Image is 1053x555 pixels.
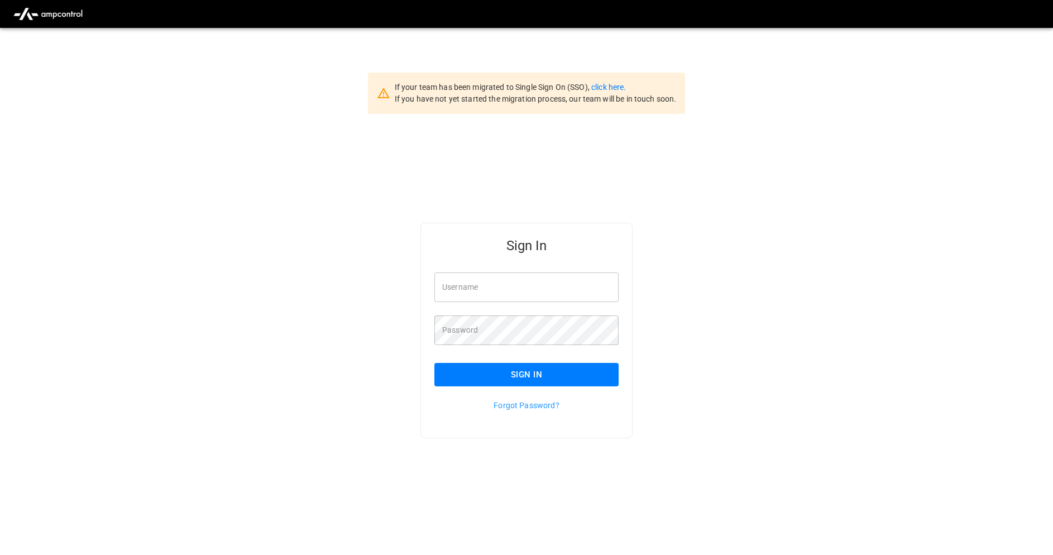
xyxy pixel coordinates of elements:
[9,3,87,25] img: ampcontrol.io logo
[434,400,619,411] p: Forgot Password?
[434,237,619,255] h5: Sign In
[395,83,591,92] span: If your team has been migrated to Single Sign On (SSO),
[434,363,619,386] button: Sign In
[591,83,626,92] a: click here.
[395,94,677,103] span: If you have not yet started the migration process, our team will be in touch soon.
